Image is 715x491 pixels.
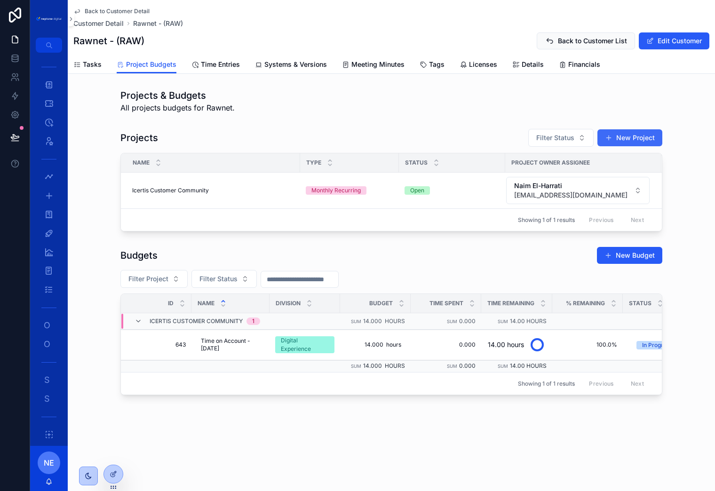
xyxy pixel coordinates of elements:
a: Systems & Versions [255,56,327,75]
span: Budget [369,300,393,307]
a: Financials [559,56,600,75]
span: S [42,375,52,385]
span: Tasks [83,60,102,69]
small: Sum [498,319,508,324]
span: 14.000 hours [363,317,405,325]
div: Digital Experience [281,336,329,353]
button: New Project [597,129,662,146]
span: Name [198,300,214,307]
span: Icertis Customer Community [132,187,209,194]
a: O [36,317,62,334]
a: Select Button [628,336,714,354]
a: Tasks [73,56,102,75]
div: Monthly Recurring [311,186,361,195]
span: 14.00 hours [510,362,547,369]
span: 14.000 hours [363,362,405,369]
div: scrollable content [30,53,68,446]
span: 14.000 hours [350,341,401,348]
small: Sum [498,364,508,369]
span: [EMAIL_ADDRESS][DOMAIN_NAME] [514,190,628,200]
a: Details [512,56,544,75]
span: Filter Status [536,133,574,143]
img: App logo [36,16,62,21]
span: Project Owner Assignee [511,159,590,166]
a: Customer Detail [73,19,124,28]
h1: Projects [120,131,158,144]
a: 100.0% [558,341,617,348]
span: Name [133,159,150,166]
span: Details [522,60,544,69]
span: Meeting Minutes [351,60,405,69]
span: Showing 1 of 1 results [518,216,575,224]
button: Select Button [191,270,257,288]
span: Status [629,300,651,307]
small: Sum [447,319,457,324]
span: Project Budgets [126,60,176,69]
div: 14.00 hours [488,335,524,354]
span: Time Entries [201,60,240,69]
a: 14.000 hours [346,337,405,352]
h1: Rawnet - (RAW) [73,34,144,48]
div: In Progress [642,341,672,349]
a: S [36,390,62,407]
span: Status [405,159,428,166]
span: Tags [429,60,445,69]
div: Open [410,186,424,195]
span: Icertis Customer Community [150,317,243,325]
a: Rawnet - (RAW) [133,19,183,28]
button: Edit Customer [639,32,709,49]
span: % Remaining [566,300,605,307]
a: 0.000 [416,341,476,348]
span: Licenses [469,60,497,69]
a: Time Entries [191,56,240,75]
span: O [42,321,52,330]
span: Id [168,300,174,307]
button: Back to Customer List [537,32,635,49]
span: Back to Customer Detail [85,8,150,15]
a: Tags [420,56,445,75]
span: Time Remaining [487,300,534,307]
span: O [42,340,52,349]
a: Monthly Recurring [306,186,393,195]
a: 643 [132,341,186,348]
small: Sum [351,319,361,324]
div: 1 [252,317,254,325]
h1: Projects & Budgets [120,89,235,102]
span: Type [306,159,321,166]
span: All projects budgets for Rawnet. [120,102,235,113]
a: Open [405,186,500,195]
span: 0.000 [459,317,476,325]
a: Icertis Customer Community [132,187,294,194]
a: 14.00 hours [487,333,547,356]
span: Back to Customer List [558,36,627,46]
span: NE [44,457,54,468]
button: New Budget [597,247,662,264]
a: Back to Customer Detail [73,8,150,15]
span: 14.00 hours [510,317,547,325]
span: Filter Project [128,274,168,284]
small: Sum [447,364,457,369]
button: Select Button [629,336,714,353]
span: Financials [568,60,600,69]
a: Meeting Minutes [342,56,405,75]
button: Select Button [506,177,650,204]
a: Time on Account - [DATE] [197,333,264,356]
small: Sum [351,364,361,369]
span: S [42,394,52,404]
a: O [36,336,62,353]
span: Time Spent [429,300,463,307]
a: Digital Experience [275,336,334,353]
span: Division [276,300,301,307]
a: Licenses [460,56,497,75]
span: Naim El-Harrati [514,181,628,190]
span: Showing 1 of 1 results [518,380,575,388]
a: Select Button [506,176,650,205]
span: 0.000 [459,362,476,369]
